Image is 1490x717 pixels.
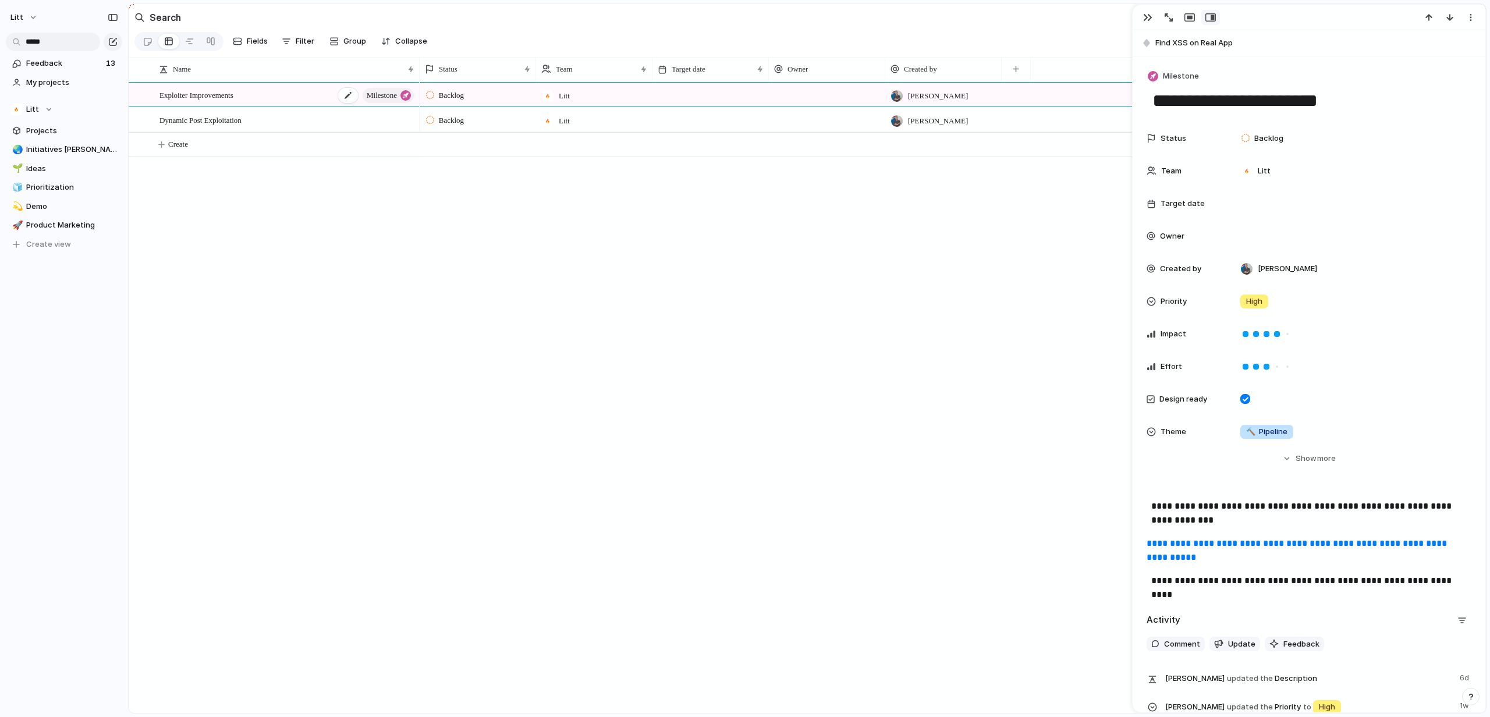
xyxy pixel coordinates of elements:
a: 🌱Ideas [6,160,122,178]
button: Find XSS on Real App [1138,34,1480,52]
span: Create [168,139,188,150]
span: Product Marketing [26,219,118,231]
span: Name [173,63,191,75]
a: 🧊Prioritization [6,179,122,196]
button: Collapse [377,32,432,51]
span: Feedback [26,58,102,69]
button: Litt [6,101,122,118]
button: Update [1209,637,1260,652]
button: 💫 [10,201,22,212]
span: Litt [559,115,570,127]
span: Create view [26,239,71,250]
span: Litt [1258,165,1271,177]
span: Initiatives [PERSON_NAME] [26,144,118,155]
a: Projects [6,122,122,140]
span: Description [1165,670,1453,686]
span: Milestone [1163,70,1199,82]
div: 🌏 [12,143,20,157]
div: 🌱 [12,162,20,175]
span: Team [556,63,573,75]
span: Exploiter Improvements [159,88,233,101]
span: Effort [1161,361,1182,372]
span: Comment [1164,638,1200,650]
span: Priority [1165,698,1453,715]
span: Collapse [395,36,427,47]
span: Update [1228,638,1255,650]
span: more [1317,453,1336,464]
span: Group [343,36,366,47]
span: Projects [26,125,118,137]
span: High [1319,701,1335,713]
button: Filter [277,32,319,51]
div: 🚀 [12,219,20,232]
span: Backlog [1254,133,1283,144]
span: Prioritization [26,182,118,193]
span: 1w [1460,698,1471,712]
span: Design ready [1159,393,1207,405]
button: Showmore [1147,448,1471,469]
span: 6d [1460,670,1471,684]
a: 💫Demo [6,198,122,215]
span: Litt [559,90,570,102]
span: Created by [1160,263,1201,275]
span: 🔨 [1246,427,1255,436]
button: Milestone [1145,68,1202,85]
span: Impact [1161,328,1186,340]
span: Owner [787,63,808,75]
div: 💫 [12,200,20,213]
span: updated the [1227,701,1273,713]
button: 🧊 [10,182,22,193]
span: Backlog [439,90,464,101]
span: Find XSS on Real App [1155,37,1480,49]
button: Litt [5,8,44,27]
span: Pipeline [1246,426,1287,438]
span: Theme [1161,426,1186,438]
span: Owner [1160,230,1184,242]
button: Feedback [1265,637,1324,652]
button: Milestone [363,88,414,103]
span: High [1246,296,1262,307]
span: [PERSON_NAME] [1258,263,1317,275]
span: My projects [26,77,118,88]
span: Target date [672,63,705,75]
span: Fields [247,36,268,47]
a: 🌏Initiatives [PERSON_NAME] [6,141,122,158]
span: Status [439,63,457,75]
span: [PERSON_NAME] [908,115,968,127]
span: [PERSON_NAME] [908,90,968,102]
span: Show [1296,453,1317,464]
span: [PERSON_NAME] [1165,673,1225,684]
span: Priority [1161,296,1187,307]
span: Target date [1161,198,1205,210]
h2: Activity [1147,613,1180,627]
span: Filter [296,36,314,47]
span: Team [1161,165,1182,177]
button: 🌏 [10,144,22,155]
a: My projects [6,74,122,91]
button: Group [324,32,372,51]
span: Created by [904,63,937,75]
div: 🧊 [12,181,20,194]
span: Demo [26,201,118,212]
a: Feedback13 [6,55,122,72]
span: Feedback [1283,638,1319,650]
span: Backlog [439,115,464,126]
button: Create view [6,236,122,253]
button: Comment [1147,637,1205,652]
span: Milestone [367,87,397,104]
a: 🚀Product Marketing [6,216,122,234]
button: 🚀 [10,219,22,231]
span: 13 [106,58,118,69]
span: Ideas [26,163,118,175]
h2: Search [150,10,181,24]
span: Litt [10,12,23,23]
span: [PERSON_NAME] [1165,701,1225,713]
span: to [1303,701,1311,713]
span: Litt [26,104,39,115]
span: updated the [1227,673,1273,684]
